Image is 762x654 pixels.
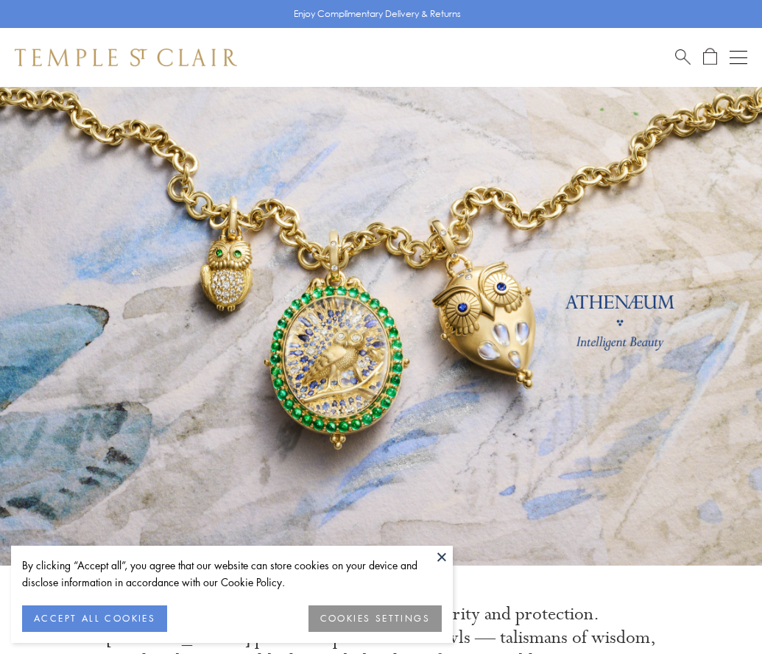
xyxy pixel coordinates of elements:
[294,7,461,21] p: Enjoy Complimentary Delivery & Returns
[22,605,167,632] button: ACCEPT ALL COOKIES
[730,49,747,66] button: Open navigation
[15,49,237,66] img: Temple St. Clair
[703,48,717,66] a: Open Shopping Bag
[675,48,691,66] a: Search
[308,605,442,632] button: COOKIES SETTINGS
[22,557,442,591] div: By clicking “Accept all”, you agree that our website can store cookies on your device and disclos...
